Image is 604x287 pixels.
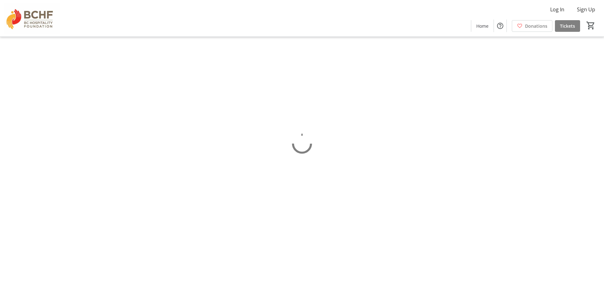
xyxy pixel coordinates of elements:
span: Sign Up [577,6,595,13]
span: Tickets [560,23,575,29]
span: Log In [550,6,564,13]
span: Home [476,23,489,29]
span: Donations [525,23,547,29]
button: Help [494,20,506,32]
button: Log In [545,4,569,14]
a: Donations [512,20,552,32]
a: Tickets [555,20,580,32]
button: Cart [585,20,596,31]
button: Sign Up [572,4,600,14]
a: Home [471,20,494,32]
img: BC Hospitality Foundation's Logo [4,3,60,34]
